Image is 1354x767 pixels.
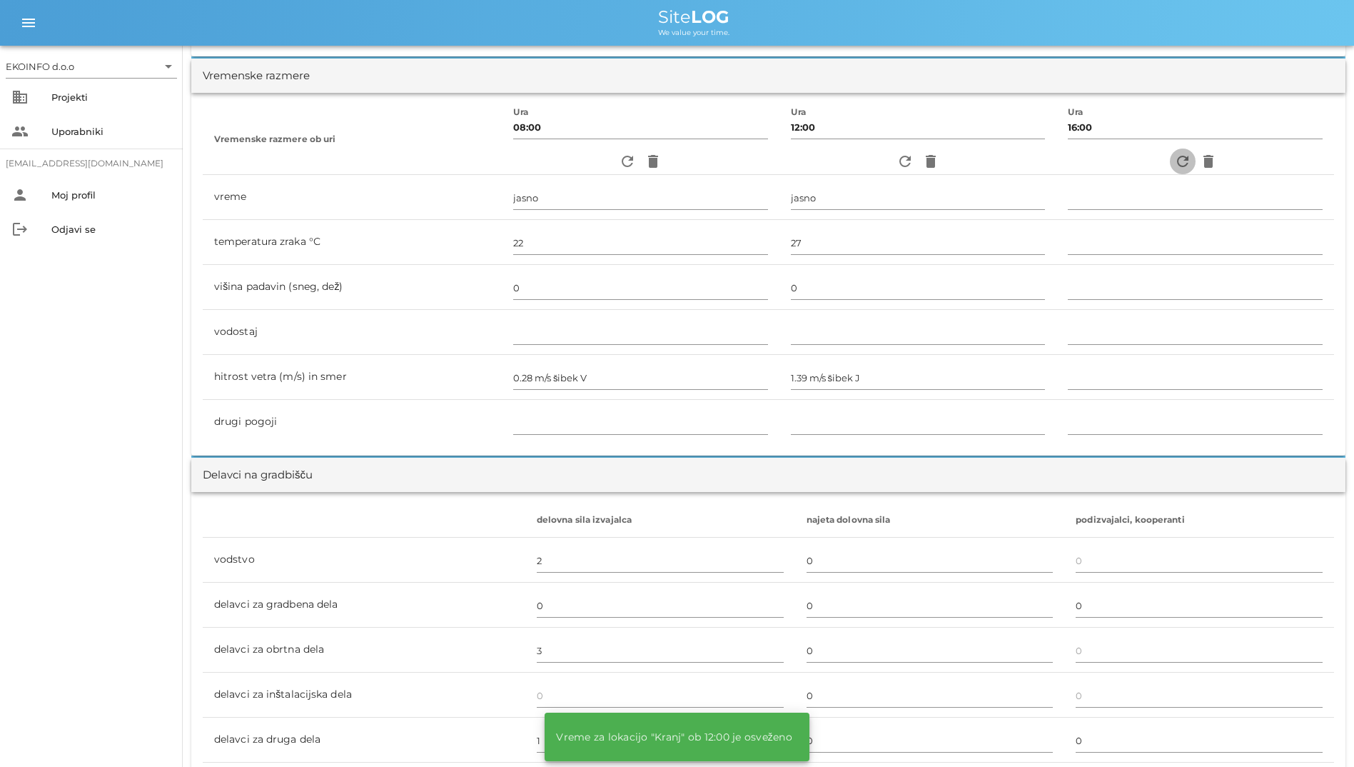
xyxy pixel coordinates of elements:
[922,153,939,170] i: delete
[203,220,502,265] td: temperatura zraka °C
[1064,503,1334,538] th: podizvajalci, kooperanti
[537,549,784,572] input: 0
[807,639,1054,662] input: 0
[11,123,29,140] i: people
[6,55,177,78] div: EKOINFO d.o.o
[203,718,525,763] td: delavci za druga dela
[691,6,729,27] b: LOG
[203,175,502,220] td: vreme
[795,503,1065,538] th: najeta dolovna sila
[807,549,1054,572] input: 0
[1076,684,1323,707] input: 0
[1200,153,1217,170] i: delete
[203,583,525,628] td: delavci za gradbena dela
[807,684,1054,707] input: 0
[1068,107,1083,118] label: Ura
[537,639,784,662] input: 0
[1076,729,1323,752] input: 0
[619,153,636,170] i: refresh
[203,467,313,483] div: Delavci na gradbišču
[203,68,310,84] div: Vremenske razmere
[537,729,784,752] input: 0
[203,400,502,444] td: drugi pogoji
[203,355,502,400] td: hitrost vetra (m/s) in smer
[160,58,177,75] i: arrow_drop_down
[203,673,525,718] td: delavci za inštalacijska dela
[791,107,807,118] label: Ura
[1283,698,1354,767] div: Pripomoček za klepet
[51,189,171,201] div: Moj profil
[11,221,29,238] i: logout
[1174,153,1191,170] i: refresh
[51,224,171,235] div: Odjavi se
[6,60,74,73] div: EKOINFO d.o.o
[525,503,795,538] th: delovna sila izvajalca
[203,310,502,355] td: vodostaj
[1283,698,1354,767] iframe: Chat Widget
[203,265,502,310] td: višina padavin (sneg, dež)
[1076,594,1323,617] input: 0
[545,720,804,754] div: Vreme za lokacijo "Kranj" ob 12:00 je osveženo
[658,6,729,27] span: Site
[51,126,171,137] div: Uporabniki
[1076,639,1323,662] input: 0
[20,14,37,31] i: menu
[658,28,729,37] span: We value your time.
[896,153,914,170] i: refresh
[203,104,502,175] th: Vremenske razmere ob uri
[537,594,784,617] input: 0
[1076,549,1323,572] input: 0
[51,91,171,103] div: Projekti
[11,89,29,106] i: business
[11,186,29,204] i: person
[203,538,525,583] td: vodstvo
[807,729,1054,752] input: 0
[203,628,525,673] td: delavci za obrtna dela
[513,107,529,118] label: Ura
[537,684,784,707] input: 0
[645,153,662,170] i: delete
[807,594,1054,617] input: 0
